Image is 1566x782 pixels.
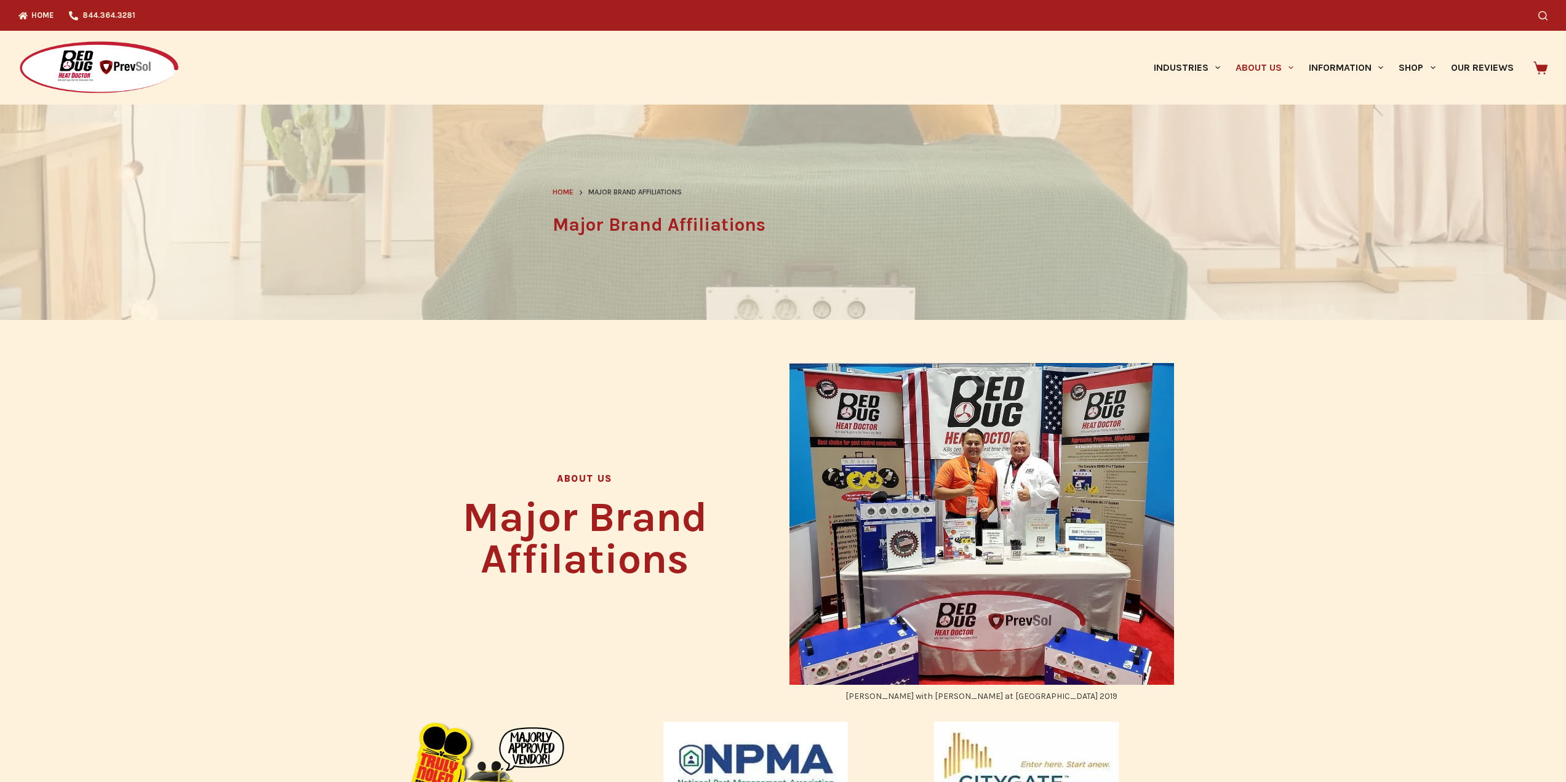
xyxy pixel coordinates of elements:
[1538,11,1548,20] button: Search
[1146,31,1521,105] nav: Primary
[553,211,1014,239] h1: Major Brand Affiliations
[588,186,682,199] span: Major Brand Affiliations
[1391,31,1443,105] a: Shop
[553,186,573,199] a: Home
[393,497,777,580] h2: Major Brand Affilations
[1146,31,1228,105] a: Industries
[1301,31,1391,105] a: Information
[553,188,573,196] span: Home
[393,474,777,484] h5: About US
[789,689,1174,703] figcaption: [PERSON_NAME] with [PERSON_NAME] at [GEOGRAPHIC_DATA] 2019
[1228,31,1301,105] a: About Us
[1443,31,1521,105] a: Our Reviews
[18,41,180,95] img: Prevsol/Bed Bug Heat Doctor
